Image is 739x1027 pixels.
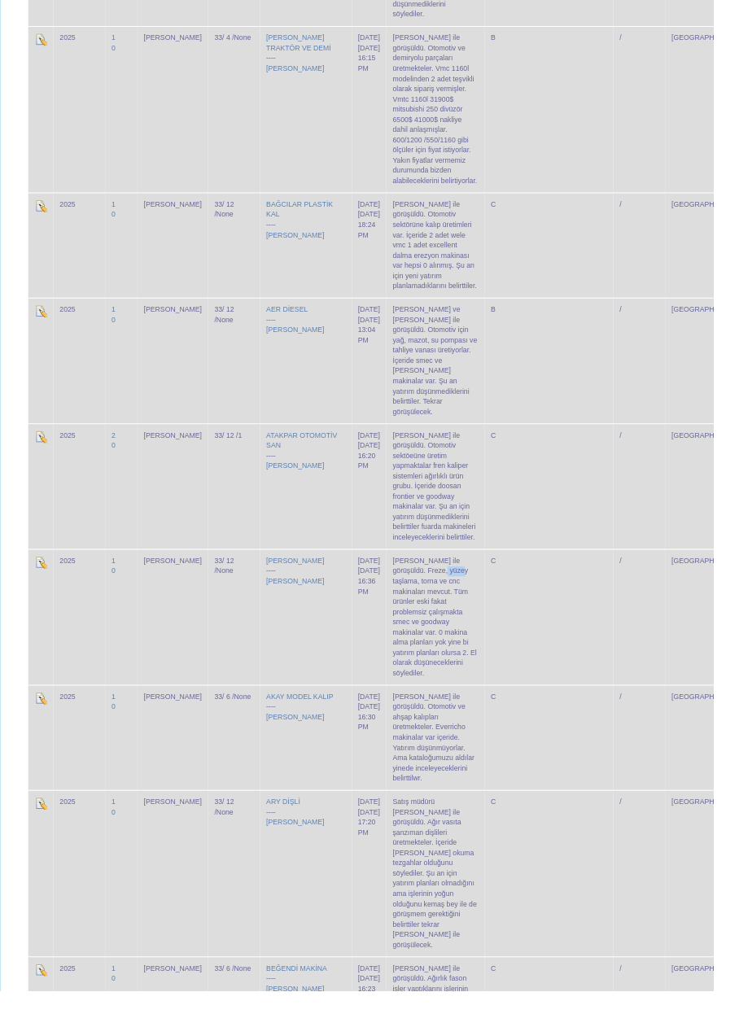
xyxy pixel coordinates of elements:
[276,208,345,226] a: BAĞCILAR PLASTİK KAL
[269,27,365,199] td: ----
[400,710,502,819] td: [PERSON_NAME] ile görüşüldü. Otomotiv ve ahşap kalıpları üretmekteler. Everricho makinalar var iç...
[276,718,345,726] a: AKAY MODEL KALIP
[116,837,120,846] a: 0
[371,837,394,868] div: [DATE] 17:20 PM
[116,35,120,43] a: 1
[400,27,502,199] td: [PERSON_NAME] ile görüşüldü. Otomotiv ve demiryolu parçaları üretmekteler. Vmc 1160l modelinden 2...
[36,826,49,839] img: Edit
[365,27,400,199] td: [DATE]
[36,446,49,459] img: Edit
[502,710,556,819] td: C
[365,819,400,991] td: [DATE]
[400,439,502,569] td: [PERSON_NAME] ile görüşüldü. Otomotiv sektöeüne üretim yapmaktalar fren kaliper sistemleri ağırlı...
[269,308,365,439] td: ----
[216,27,269,199] td: 33/ 4 /None
[116,218,120,226] a: 0
[400,819,502,991] td: Satış müdürü [PERSON_NAME] ile görüşüldü. Ağır vasıta şanzıman dişlileri üretmekteler. İçeride [P...
[55,710,109,819] td: 2025
[36,34,49,47] img: Edit
[216,308,269,439] td: 33/ 12 /None
[142,710,216,819] td: [PERSON_NAME]
[55,569,109,710] td: 2025
[276,598,336,606] a: [PERSON_NAME]
[400,308,502,439] td: [PERSON_NAME] ve [PERSON_NAME] ile görüşüldü. Otomotiv için yağ, mazot, su pompası ve tahliye van...
[216,819,269,991] td: 33/ 12 /None
[371,217,394,249] div: [DATE] 18:24 PM
[400,569,502,710] td: [PERSON_NAME] ile görüşüldü. Freze, yüzey taşlama, torna ve cnc makinaları mevcut. Tüm ürünler es...
[371,728,394,759] div: [DATE] 16:30 PM
[276,67,336,75] a: [PERSON_NAME]
[276,447,349,465] a: ATAKPAR OTOMOTİV SAN
[36,576,49,589] img: Edit
[502,308,556,439] td: B
[365,308,400,439] td: [DATE]
[142,308,216,439] td: [PERSON_NAME]
[365,710,400,819] td: [DATE]
[216,439,269,569] td: 33/ 12 /1
[276,239,336,247] a: [PERSON_NAME]
[116,588,120,596] a: 0
[55,27,109,199] td: 2025
[276,848,336,856] a: [PERSON_NAME]
[636,710,689,819] td: /
[371,45,394,76] div: [DATE] 16:15 PM
[276,317,319,325] a: AER DİESEL
[400,199,502,308] td: [PERSON_NAME] ile görüşüldü. Otomotiv sektörüne kalıp üretimleri var. İçeride 2 adet wele vmc 1 a...
[365,439,400,569] td: [DATE]
[142,819,216,991] td: [PERSON_NAME]
[116,827,120,835] a: 1
[116,457,120,465] a: 0
[276,479,336,487] a: [PERSON_NAME]
[502,439,556,569] td: C
[276,999,339,1007] a: BEĞENDİ MAKİNA
[216,569,269,710] td: 33/ 12 /None
[502,27,556,199] td: B
[116,577,120,585] a: 1
[636,308,689,439] td: /
[636,439,689,569] td: /
[116,447,120,455] a: 2
[365,569,400,710] td: [DATE]
[269,439,365,569] td: ----
[55,439,109,569] td: 2025
[116,317,120,325] a: 1
[116,718,120,726] a: 1
[216,710,269,819] td: 33/ 6 /None
[142,199,216,308] td: [PERSON_NAME]
[269,569,365,710] td: ----
[142,27,216,199] td: [PERSON_NAME]
[269,199,365,308] td: ----
[276,827,311,835] a: ARY DİŞLİ
[502,199,556,308] td: C
[55,308,109,439] td: 2025
[36,717,49,730] img: Edit
[55,819,109,991] td: 2025
[55,199,109,308] td: 2025
[269,710,365,819] td: ----
[276,35,343,54] a: [PERSON_NAME] TRAKTÖR VE DEMİ
[116,999,120,1007] a: 1
[276,338,336,346] a: [PERSON_NAME]
[116,208,120,216] a: 1
[636,569,689,710] td: /
[269,819,365,991] td: ----
[636,27,689,199] td: /
[276,577,336,585] a: [PERSON_NAME]
[36,207,49,220] img: Edit
[502,819,556,991] td: C
[365,199,400,308] td: [DATE]
[116,46,120,54] a: 0
[116,728,120,736] a: 0
[36,316,49,329] img: Edit
[636,819,689,991] td: /
[216,199,269,308] td: 33/ 12 /None
[276,739,336,747] a: [PERSON_NAME]
[371,457,394,488] div: [DATE] 16:20 PM
[116,327,120,335] a: 0
[502,569,556,710] td: C
[142,439,216,569] td: [PERSON_NAME]
[371,326,394,358] div: [DATE] 13:04 PM
[142,569,216,710] td: [PERSON_NAME]
[636,199,689,308] td: /
[371,587,394,618] div: [DATE] 16:36 PM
